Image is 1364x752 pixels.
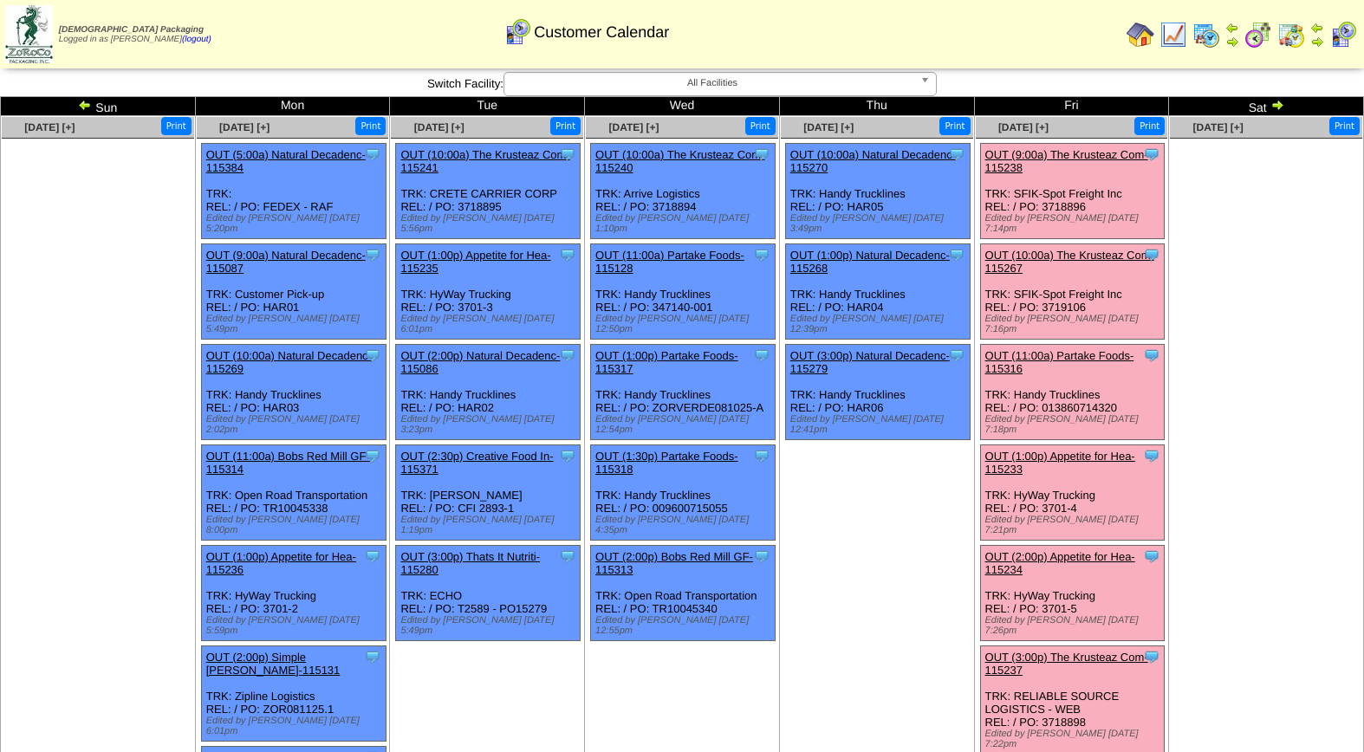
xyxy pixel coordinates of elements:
div: Edited by [PERSON_NAME] [DATE] 5:49pm [206,314,386,334]
img: home.gif [1127,21,1154,49]
a: OUT (10:00a) The Krusteaz Com-115267 [985,249,1154,275]
img: arrowleft.gif [78,98,92,112]
button: Print [550,117,581,135]
div: TRK: Customer Pick-up REL: / PO: HAR01 [201,244,386,340]
div: Edited by [PERSON_NAME] [DATE] 8:00pm [206,515,386,535]
a: OUT (10:00a) The Krusteaz Com-115240 [595,148,764,174]
img: arrowright.gif [1270,98,1284,112]
td: Thu [779,97,974,116]
div: Edited by [PERSON_NAME] [DATE] 5:59pm [206,615,386,636]
a: OUT (9:00a) Natural Decadenc-115087 [206,249,366,275]
img: arrowleft.gif [1225,21,1239,35]
span: [DEMOGRAPHIC_DATA] Packaging [59,25,204,35]
a: OUT (11:00a) Bobs Red Mill GF-115314 [206,450,370,476]
div: Edited by [PERSON_NAME] [DATE] 7:14pm [985,213,1165,234]
div: TRK: CRETE CARRIER CORP REL: / PO: 3718895 [396,144,581,239]
div: Edited by [PERSON_NAME] [DATE] 12:41pm [790,414,970,435]
a: OUT (1:00p) Appetite for Hea-115233 [985,450,1135,476]
div: Edited by [PERSON_NAME] [DATE] 1:10pm [595,213,775,234]
button: Print [1329,117,1360,135]
div: TRK: HyWay Trucking REL: / PO: 3701-5 [980,546,1165,641]
a: OUT (1:00p) Appetite for Hea-115235 [400,249,550,275]
img: arrowright.gif [1225,35,1239,49]
img: Tooltip [559,447,576,464]
a: [DATE] [+] [414,121,464,133]
a: OUT (3:00p) Natural Decadenc-115279 [790,349,950,375]
a: OUT (10:00a) Natural Decadenc-115270 [790,148,956,174]
a: OUT (11:00a) Partake Foods-115128 [595,249,744,275]
img: Tooltip [364,447,381,464]
div: Edited by [PERSON_NAME] [DATE] 7:16pm [985,314,1165,334]
img: Tooltip [753,548,770,565]
img: Tooltip [1143,246,1160,263]
button: Print [161,117,192,135]
a: OUT (9:00a) The Krusteaz Com-115238 [985,148,1148,174]
img: Tooltip [364,548,381,565]
div: Edited by [PERSON_NAME] [DATE] 5:56pm [400,213,580,234]
img: Tooltip [1143,447,1160,464]
div: Edited by [PERSON_NAME] [DATE] 5:49pm [400,615,580,636]
img: calendarcustomer.gif [503,18,531,46]
img: Tooltip [364,347,381,364]
a: OUT (10:00a) Natural Decadenc-115269 [206,349,372,375]
img: Tooltip [559,347,576,364]
img: arrowleft.gif [1310,21,1324,35]
img: Tooltip [753,447,770,464]
div: TRK: ECHO REL: / PO: T2589 - PO15279 [396,546,581,641]
div: TRK: Handy Trucklines REL: / PO: 009600715055 [591,445,776,541]
td: Wed [585,97,780,116]
button: Print [355,117,386,135]
span: Customer Calendar [534,23,669,42]
td: Sun [1,97,196,116]
a: OUT (3:00p) The Krusteaz Com-115237 [985,651,1148,677]
img: zoroco-logo-small.webp [5,5,53,63]
img: Tooltip [364,146,381,163]
div: TRK: HyWay Trucking REL: / PO: 3701-2 [201,546,386,641]
td: Sat [1169,97,1364,116]
a: [DATE] [+] [24,121,75,133]
img: Tooltip [753,246,770,263]
a: OUT (11:00a) Partake Foods-115316 [985,349,1134,375]
span: [DATE] [+] [1193,121,1244,133]
div: Edited by [PERSON_NAME] [DATE] 7:22pm [985,729,1165,749]
div: TRK: Handy Trucklines REL: / PO: HAR02 [396,345,581,440]
a: OUT (1:30p) Partake Foods-115318 [595,450,738,476]
a: OUT (1:00p) Natural Decadenc-115268 [790,249,950,275]
img: Tooltip [948,146,965,163]
a: OUT (2:00p) Simple [PERSON_NAME]-115131 [206,651,341,677]
a: OUT (2:00p) Appetite for Hea-115234 [985,550,1135,576]
div: TRK: Handy Trucklines REL: / PO: ZORVERDE081025-A [591,345,776,440]
a: (logout) [182,35,211,44]
img: line_graph.gif [1159,21,1187,49]
img: calendarcustomer.gif [1329,21,1357,49]
td: Fri [974,97,1169,116]
img: calendarinout.gif [1277,21,1305,49]
a: [DATE] [+] [608,121,659,133]
div: Edited by [PERSON_NAME] [DATE] 7:18pm [985,414,1165,435]
img: Tooltip [1143,548,1160,565]
div: TRK: Open Road Transportation REL: / PO: TR10045338 [201,445,386,541]
img: Tooltip [753,146,770,163]
div: TRK: Handy Trucklines REL: / PO: 347140-001 [591,244,776,340]
img: Tooltip [948,246,965,263]
img: calendarblend.gif [1244,21,1272,49]
div: TRK: Handy Trucklines REL: / PO: HAR04 [785,244,970,340]
div: TRK: Handy Trucklines REL: / PO: HAR05 [785,144,970,239]
div: TRK: Handy Trucklines REL: / PO: HAR06 [785,345,970,440]
span: [DATE] [+] [803,121,854,133]
div: Edited by [PERSON_NAME] [DATE] 12:50pm [595,314,775,334]
button: Print [745,117,776,135]
img: Tooltip [364,648,381,665]
div: TRK: [PERSON_NAME] REL: / PO: CFI 2893-1 [396,445,581,541]
img: Tooltip [1143,347,1160,364]
div: Edited by [PERSON_NAME] [DATE] 1:19pm [400,515,580,535]
a: [DATE] [+] [219,121,270,133]
img: Tooltip [559,146,576,163]
button: Print [1134,117,1165,135]
div: TRK: SFIK-Spot Freight Inc REL: / PO: 3718896 [980,144,1165,239]
div: TRK: Zipline Logistics REL: / PO: ZOR081125.1 [201,646,386,742]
